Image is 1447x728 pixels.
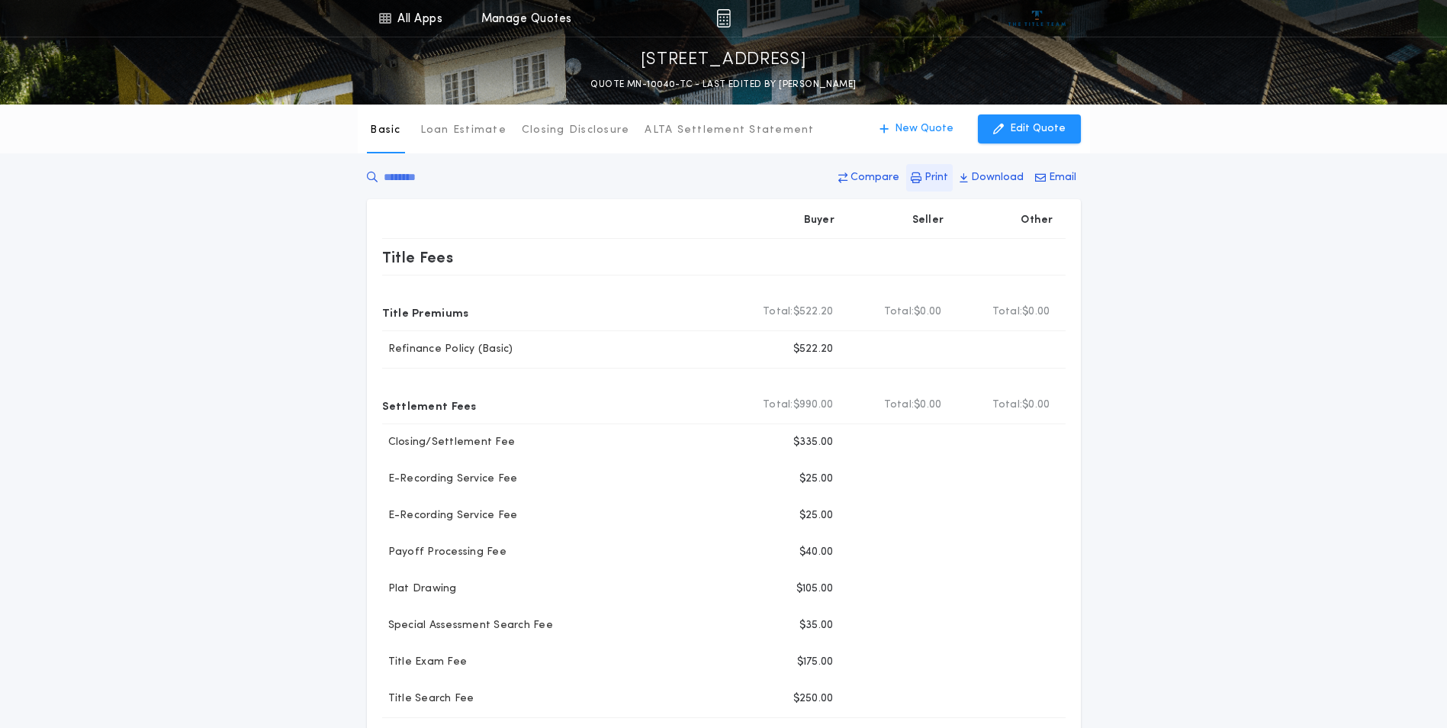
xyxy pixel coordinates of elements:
p: $25.00 [799,472,834,487]
p: Edit Quote [1010,121,1066,137]
p: E-Recording Service Fee [382,472,518,487]
p: Closing Disclosure [522,123,630,138]
b: Total: [992,398,1023,413]
p: $40.00 [799,545,834,560]
p: Title Premiums [382,300,469,324]
p: Print [924,170,948,185]
p: $35.00 [799,618,834,633]
p: Basic [370,123,400,138]
p: Compare [851,170,899,185]
b: Total: [884,398,915,413]
button: Edit Quote [978,114,1081,143]
b: Total: [992,304,1023,320]
p: $522.20 [793,342,834,357]
p: $175.00 [797,655,834,670]
span: $0.00 [1022,304,1050,320]
p: Title Exam Fee [382,655,468,670]
p: [STREET_ADDRESS] [641,48,807,72]
button: Print [906,164,953,192]
p: Special Assessment Search Fee [382,618,553,633]
p: Plat Drawing [382,581,457,597]
b: Total: [763,304,793,320]
p: Other [1021,213,1053,228]
button: New Quote [864,114,969,143]
img: img [716,9,731,27]
button: Compare [834,164,904,192]
button: Download [955,164,1028,192]
b: Total: [763,398,793,413]
p: $105.00 [796,581,834,597]
span: $0.00 [1022,398,1050,413]
p: $335.00 [793,435,834,450]
p: E-Recording Service Fee [382,508,518,523]
p: Seller [912,213,944,228]
span: $522.20 [793,304,834,320]
p: Buyer [804,213,834,228]
p: Loan Estimate [420,123,506,138]
p: Closing/Settlement Fee [382,435,516,450]
p: New Quote [895,121,953,137]
button: Email [1031,164,1081,192]
img: vs-icon [1008,11,1066,26]
p: Settlement Fees [382,393,477,417]
p: Refinance Policy (Basic) [382,342,513,357]
p: Title Search Fee [382,691,474,707]
span: $0.00 [914,304,941,320]
p: Email [1049,170,1076,185]
p: $250.00 [793,691,834,707]
p: QUOTE MN-10040-TC - LAST EDITED BY [PERSON_NAME] [590,77,856,92]
p: Download [971,170,1024,185]
p: $25.00 [799,508,834,523]
b: Total: [884,304,915,320]
p: ALTA Settlement Statement [645,123,814,138]
p: Title Fees [382,245,454,269]
span: $0.00 [914,398,941,413]
p: Payoff Processing Fee [382,545,506,560]
span: $990.00 [793,398,834,413]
